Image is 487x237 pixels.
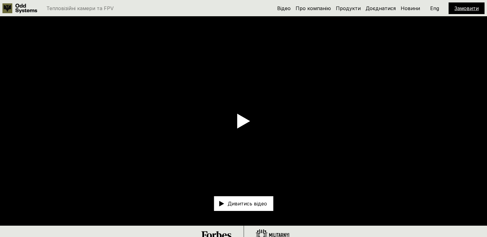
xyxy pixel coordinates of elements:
[46,6,114,11] p: Тепловізійні камери та FPV
[336,5,361,11] a: Продукти
[277,5,291,11] a: Відео
[366,5,396,11] a: Доєднатися
[228,201,267,206] p: Дивитись відео
[430,6,439,11] p: Eng
[454,5,479,11] a: Замовити
[296,5,331,11] a: Про компанію
[401,5,420,11] a: Новини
